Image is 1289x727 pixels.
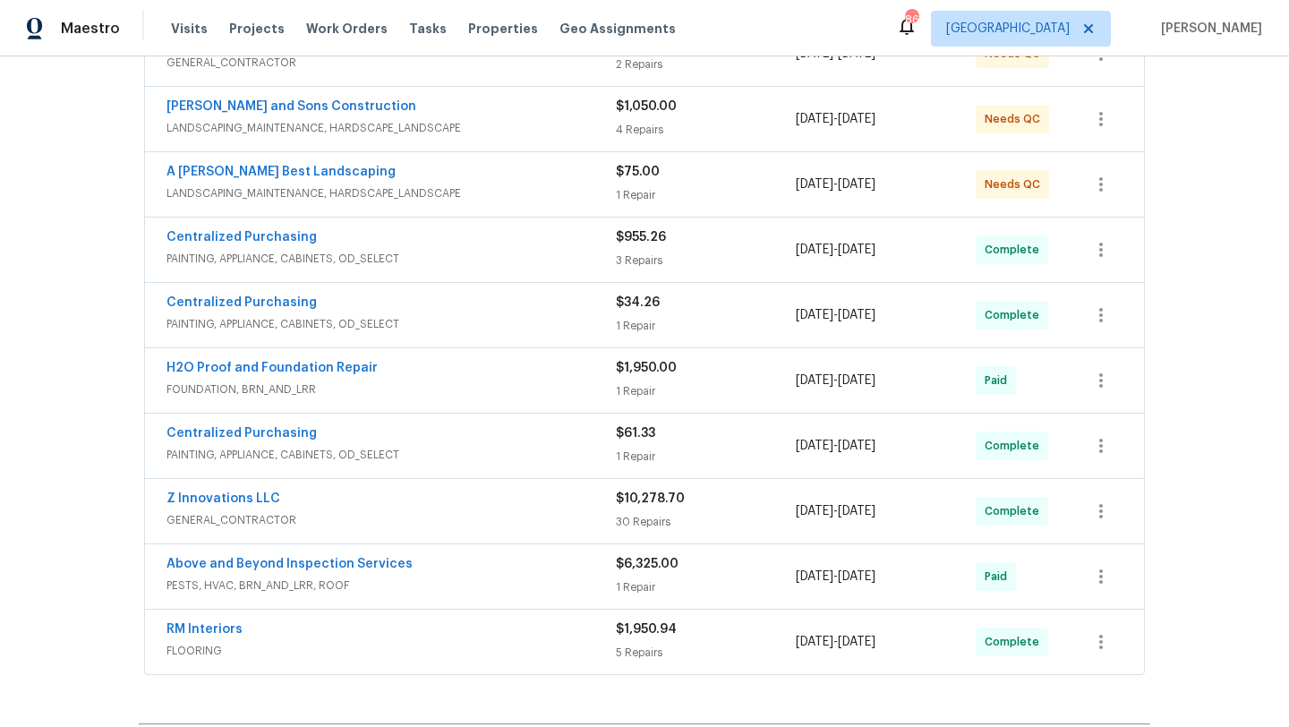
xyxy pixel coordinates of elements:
[838,178,875,191] span: [DATE]
[796,306,875,324] span: -
[838,505,875,517] span: [DATE]
[838,309,875,321] span: [DATE]
[616,492,685,505] span: $10,278.70
[796,505,833,517] span: [DATE]
[985,241,1046,259] span: Complete
[796,178,833,191] span: [DATE]
[796,636,833,648] span: [DATE]
[616,644,796,662] div: 5 Repairs
[985,568,1014,586] span: Paid
[166,511,616,529] span: GENERAL_CONTRACTOR
[985,437,1046,455] span: Complete
[166,231,317,244] a: Centralized Purchasing
[796,502,875,520] span: -
[229,20,285,38] span: Projects
[616,578,796,596] div: 1 Repair
[838,113,875,125] span: [DATE]
[166,577,616,594] span: PESTS, HVAC, BRN_AND_LRR, ROOF
[796,244,833,256] span: [DATE]
[796,570,833,583] span: [DATE]
[946,20,1070,38] span: [GEOGRAPHIC_DATA]
[796,113,833,125] span: [DATE]
[166,166,396,178] a: A [PERSON_NAME] Best Landscaping
[166,558,413,570] a: Above and Beyond Inspection Services
[985,175,1047,193] span: Needs QC
[985,110,1047,128] span: Needs QC
[616,448,796,466] div: 1 Repair
[985,372,1014,389] span: Paid
[796,374,833,387] span: [DATE]
[616,231,666,244] span: $955.26
[796,440,833,452] span: [DATE]
[468,20,538,38] span: Properties
[166,623,243,636] a: RM Interiors
[985,633,1046,651] span: Complete
[796,372,875,389] span: -
[616,100,677,113] span: $1,050.00
[166,492,280,505] a: Z Innovations LLC
[166,250,616,268] span: PAINTING, APPLIANCE, CABINETS, OD_SELECT
[166,296,317,309] a: Centralized Purchasing
[838,440,875,452] span: [DATE]
[166,100,416,113] a: [PERSON_NAME] and Sons Construction
[796,309,833,321] span: [DATE]
[166,54,616,72] span: GENERAL_CONTRACTOR
[838,636,875,648] span: [DATE]
[616,166,660,178] span: $75.00
[616,558,679,570] span: $6,325.00
[905,11,918,29] div: 86
[985,306,1046,324] span: Complete
[838,570,875,583] span: [DATE]
[616,382,796,400] div: 1 Repair
[306,20,388,38] span: Work Orders
[616,427,655,440] span: $61.33
[61,20,120,38] span: Maestro
[616,513,796,531] div: 30 Repairs
[838,374,875,387] span: [DATE]
[616,362,677,374] span: $1,950.00
[616,121,796,139] div: 4 Repairs
[796,241,875,259] span: -
[838,244,875,256] span: [DATE]
[166,184,616,202] span: LANDSCAPING_MAINTENANCE, HARDSCAPE_LANDSCAPE
[796,110,875,128] span: -
[166,427,317,440] a: Centralized Purchasing
[616,56,796,73] div: 2 Repairs
[166,315,616,333] span: PAINTING, APPLIANCE, CABINETS, OD_SELECT
[559,20,676,38] span: Geo Assignments
[616,317,796,335] div: 1 Repair
[166,362,378,374] a: H2O Proof and Foundation Repair
[616,186,796,204] div: 1 Repair
[166,381,616,398] span: FOUNDATION, BRN_AND_LRR
[1154,20,1262,38] span: [PERSON_NAME]
[171,20,208,38] span: Visits
[616,623,677,636] span: $1,950.94
[166,446,616,464] span: PAINTING, APPLIANCE, CABINETS, OD_SELECT
[409,22,447,35] span: Tasks
[985,502,1046,520] span: Complete
[796,175,875,193] span: -
[616,252,796,269] div: 3 Repairs
[616,296,660,309] span: $34.26
[166,119,616,137] span: LANDSCAPING_MAINTENANCE, HARDSCAPE_LANDSCAPE
[796,568,875,586] span: -
[166,642,616,660] span: FLOORING
[796,437,875,455] span: -
[796,633,875,651] span: -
